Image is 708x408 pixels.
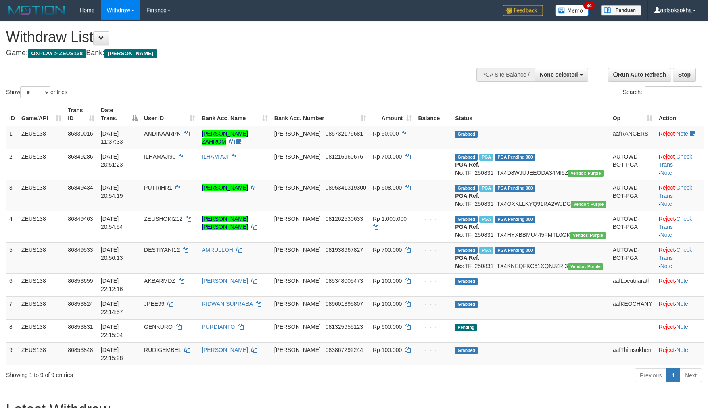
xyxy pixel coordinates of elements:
a: Reject [659,347,675,353]
td: aafKEOCHANY [610,296,656,319]
span: Rp 100.000 [373,347,402,353]
div: - - - [418,130,449,138]
span: RUDIGEMBEL [144,347,181,353]
a: Note [676,130,688,137]
span: Marked by aafRornrotha [479,154,493,161]
a: Reject [659,247,675,253]
span: [PERSON_NAME] [274,216,321,222]
a: Note [676,347,688,353]
span: [PERSON_NAME] [274,347,321,353]
a: Reject [659,301,675,307]
span: [DATE] 20:54:54 [101,216,123,230]
div: - - - [418,215,449,223]
span: Rp 608.000 [373,184,402,191]
span: Rp 700.000 [373,247,402,253]
th: Bank Acc. Name: activate to sort column ascending [198,103,271,126]
span: 86849463 [68,216,93,222]
span: ANDIKAARPN [144,130,181,137]
td: TF_250831_TX4OXKLLKYQ91RA2WJDG [452,180,609,211]
a: Run Auto-Refresh [608,68,671,82]
span: Copy 0895341319300 to clipboard [326,184,366,191]
label: Search: [623,86,702,98]
a: Previous [635,368,667,382]
span: [DATE] 20:54:19 [101,184,123,199]
a: [PERSON_NAME] [202,347,248,353]
td: · [656,319,704,342]
td: 4 [6,211,18,242]
td: AUTOWD-BOT-PGA [610,211,656,242]
b: PGA Ref. No: [455,192,479,207]
span: [PERSON_NAME] [274,324,321,330]
a: AMRULLOH [202,247,233,253]
span: Copy 085732179681 to clipboard [326,130,363,137]
td: · · [656,149,704,180]
span: 86849434 [68,184,93,191]
span: 86849286 [68,153,93,160]
td: AUTOWD-BOT-PGA [610,149,656,180]
span: Grabbed [455,247,478,254]
span: Pending [455,324,477,331]
span: PGA Pending [495,216,535,223]
td: 8 [6,319,18,342]
span: [DATE] 22:12:16 [101,278,123,292]
a: PURDIANTO [202,324,235,330]
span: Copy 085348005473 to clipboard [326,278,363,284]
td: ZEUS138 [18,211,65,242]
td: AUTOWD-BOT-PGA [610,180,656,211]
img: Button%20Memo.svg [555,5,589,16]
a: [PERSON_NAME] [PERSON_NAME] [202,216,248,230]
h1: Withdraw List [6,29,464,45]
a: Check Trans [659,184,692,199]
div: PGA Site Balance / [476,68,535,82]
span: JPEE99 [144,301,165,307]
td: ZEUS138 [18,342,65,365]
td: · · [656,242,704,273]
span: Grabbed [455,131,478,138]
a: Note [660,263,672,269]
td: · · [656,211,704,242]
span: GENKURO [144,324,173,330]
span: [PERSON_NAME] [274,184,321,191]
span: Grabbed [455,154,478,161]
span: Rp 1.000.000 [373,216,407,222]
span: Grabbed [455,278,478,285]
span: [PERSON_NAME] [274,301,321,307]
a: Note [676,324,688,330]
a: Note [660,232,672,238]
span: [PERSON_NAME] [274,130,321,137]
span: ZEUSHOKI212 [144,216,182,222]
td: 7 [6,296,18,319]
td: · [656,342,704,365]
img: MOTION_logo.png [6,4,67,16]
span: [DATE] 22:15:28 [101,347,123,361]
b: PGA Ref. No: [455,161,479,176]
span: Copy 089601395807 to clipboard [326,301,363,307]
span: Copy 081216960676 to clipboard [326,153,363,160]
div: - - - [418,246,449,254]
span: Vendor URL: https://trx4.1velocity.biz [571,201,606,208]
b: PGA Ref. No: [455,224,479,238]
td: ZEUS138 [18,296,65,319]
td: · [656,296,704,319]
span: [PERSON_NAME] [104,49,157,58]
span: Copy 081325955123 to clipboard [326,324,363,330]
td: aafLoeutnarath [610,273,656,296]
a: Check Trans [659,247,692,261]
td: 3 [6,180,18,211]
span: None selected [540,71,578,78]
th: User ID: activate to sort column ascending [141,103,198,126]
a: ILHAM AJI [202,153,228,160]
span: [DATE] 20:56:13 [101,247,123,261]
td: 9 [6,342,18,365]
span: PGA Pending [495,185,535,192]
th: Balance [415,103,452,126]
td: · · [656,180,704,211]
span: Marked by aafRornrotha [479,216,493,223]
a: Stop [673,68,696,82]
select: Showentries [20,86,50,98]
a: Check Trans [659,153,692,168]
th: Action [656,103,704,126]
h4: Game: Bank: [6,49,464,57]
span: 86853848 [68,347,93,353]
span: [PERSON_NAME] [274,247,321,253]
